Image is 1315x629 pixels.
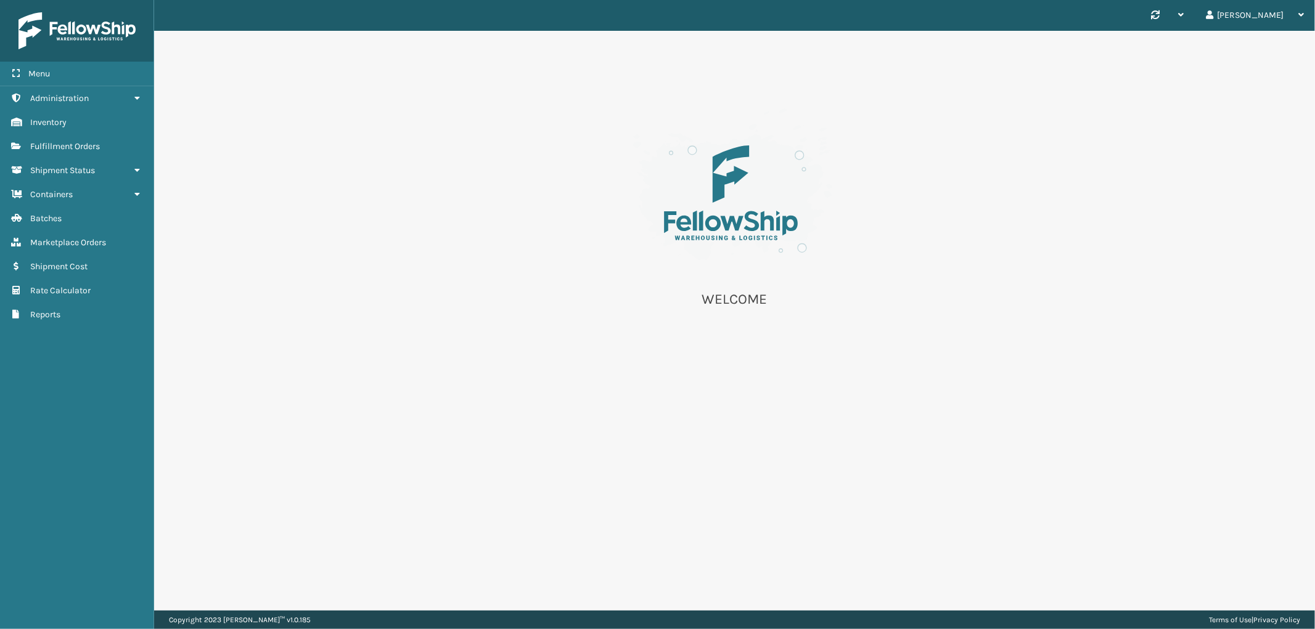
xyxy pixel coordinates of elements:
span: Administration [30,93,89,103]
div: | [1209,611,1300,629]
img: logo [18,12,136,49]
span: Shipment Status [30,165,95,176]
span: Rate Calculator [30,285,91,296]
span: Menu [28,68,50,79]
span: Shipment Cost [30,261,88,272]
span: Marketplace Orders [30,237,106,248]
p: WELCOME [612,290,858,309]
span: Containers [30,189,73,200]
span: Fulfillment Orders [30,141,100,152]
a: Privacy Policy [1253,615,1300,624]
span: Inventory [30,117,67,128]
span: Batches [30,213,62,224]
a: Terms of Use [1209,615,1252,624]
span: Reports [30,309,60,320]
p: Copyright 2023 [PERSON_NAME]™ v 1.0.185 [169,611,311,629]
img: es-welcome.8eb42ee4.svg [612,105,858,275]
